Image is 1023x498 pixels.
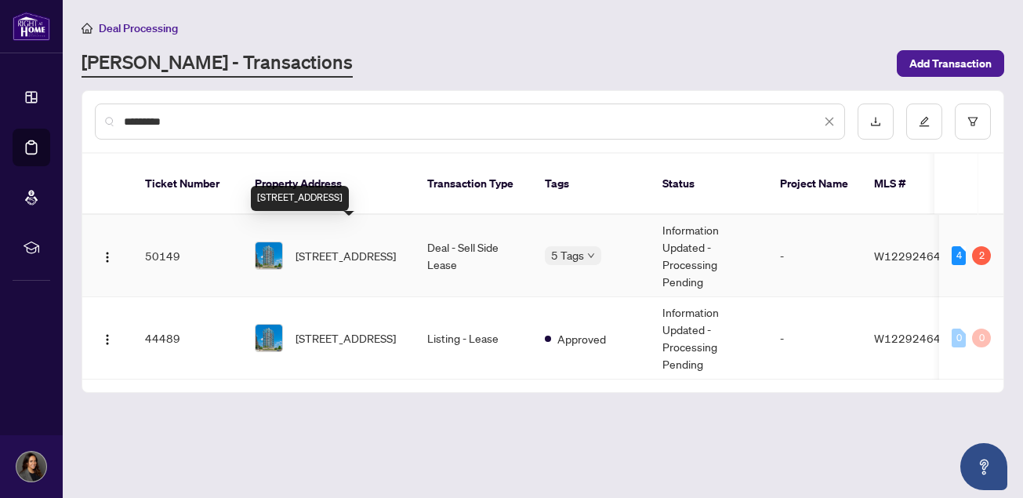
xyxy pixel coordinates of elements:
[242,154,415,215] th: Property Address
[874,331,941,345] span: W12292464
[909,51,992,76] span: Add Transaction
[101,251,114,264] img: Logo
[415,154,532,215] th: Transaction Type
[256,325,282,351] img: thumbnail-img
[296,329,396,347] span: [STREET_ADDRESS]
[132,215,242,297] td: 50149
[967,116,978,127] span: filter
[16,452,46,482] img: Profile Icon
[874,249,941,263] span: W12292464
[415,297,532,380] td: Listing - Lease
[955,104,991,140] button: filter
[95,243,120,268] button: Logo
[919,116,930,127] span: edit
[132,297,242,380] td: 44489
[415,215,532,297] td: Deal - Sell Side Lease
[897,50,1004,77] button: Add Transaction
[767,154,862,215] th: Project Name
[650,297,767,380] td: Information Updated - Processing Pending
[767,215,862,297] td: -
[251,186,349,211] div: [STREET_ADDRESS]
[99,21,178,35] span: Deal Processing
[952,329,966,347] div: 0
[952,246,966,265] div: 4
[296,247,396,264] span: [STREET_ADDRESS]
[82,23,93,34] span: home
[906,104,942,140] button: edit
[824,116,835,127] span: close
[13,12,50,41] img: logo
[551,246,584,264] span: 5 Tags
[650,154,767,215] th: Status
[858,104,894,140] button: download
[972,246,991,265] div: 2
[767,297,862,380] td: -
[862,154,956,215] th: MLS #
[132,154,242,215] th: Ticket Number
[587,252,595,260] span: down
[95,325,120,351] button: Logo
[870,116,881,127] span: download
[101,333,114,346] img: Logo
[256,242,282,269] img: thumbnail-img
[82,49,353,78] a: [PERSON_NAME] - Transactions
[972,329,991,347] div: 0
[650,215,767,297] td: Information Updated - Processing Pending
[960,443,1007,490] button: Open asap
[557,330,606,347] span: Approved
[532,154,650,215] th: Tags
